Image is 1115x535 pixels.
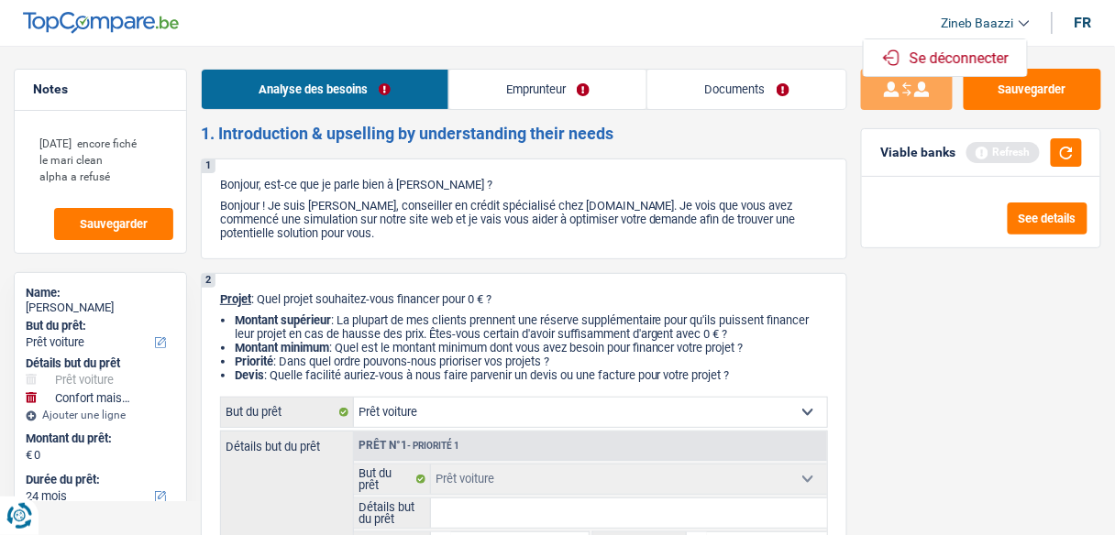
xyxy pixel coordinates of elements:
div: Name: [26,286,175,300]
span: Sauvegarder [80,218,148,230]
span: Zineb Baazzi [942,16,1014,31]
button: See details [1008,202,1087,235]
strong: Priorité [235,355,273,368]
ul: Zineb Baazzi [863,38,1028,77]
button: Se déconnecter [864,39,1027,76]
li: : Quel est le montant minimum dont vous avez besoin pour financer votre projet ? [235,341,828,355]
div: fr [1075,14,1092,31]
strong: Montant minimum [235,341,329,355]
button: Sauvegarder [54,208,173,240]
div: Ajouter une ligne [26,409,175,421]
li: : Dans quel ordre pouvons-nous prioriser vos projets ? [235,355,828,368]
div: 1 [202,159,215,173]
div: Prêt n°1 [354,440,464,452]
li: : Quelle facilité auriez-vous à nous faire parvenir un devis ou une facture pour votre projet ? [235,368,828,382]
img: TopCompare Logo [23,12,179,34]
div: Détails but du prêt [26,356,175,371]
a: Zineb Baazzi [927,8,1030,38]
label: Détails but du prêt [354,498,431,528]
div: Viable banks [880,145,955,160]
li: : La plupart de mes clients prennent une réserve supplémentaire pour qu'ils puissent financer leu... [235,313,828,341]
label: But du prêt: [26,319,171,333]
a: Documents [647,70,846,109]
p: Bonjour ! Je suis [PERSON_NAME], conseiller en crédit spécialisé chez [DOMAIN_NAME]. Je vois que ... [220,199,828,240]
h2: 1. Introduction & upselling by understanding their needs [201,124,847,144]
label: But du prêt [221,398,354,427]
span: Devis [235,368,264,382]
label: Durée du prêt: [26,473,171,487]
a: Emprunteur [449,70,647,109]
label: Montant du prêt: [26,431,171,446]
p: Bonjour, est-ce que je parle bien à [PERSON_NAME] ? [220,178,828,191]
strong: Montant supérieur [235,313,331,327]
div: [PERSON_NAME] [26,300,175,315]
span: € [26,448,32,463]
p: : Quel projet souhaitez-vous financer pour 0 € ? [220,292,828,306]
div: 2 [202,274,215,288]
span: Projet [220,292,251,306]
button: Sauvegarder [964,69,1101,110]
div: Refresh [966,142,1040,162]
span: - Priorité 1 [407,441,459,451]
h5: Notes [33,82,168,97]
label: Détails but du prêt [221,431,353,453]
a: Analyse des besoins [202,70,448,109]
label: But du prêt [354,464,431,494]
